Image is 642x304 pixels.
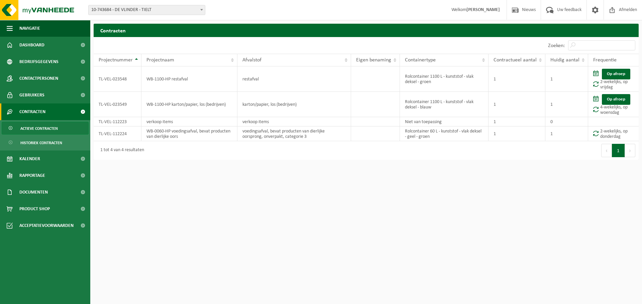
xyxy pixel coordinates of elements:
[545,92,588,117] td: 1
[141,66,237,92] td: WB-1100-HP restafval
[489,66,545,92] td: 1
[97,144,144,157] div: 1 tot 4 van 4 resultaten
[19,150,40,167] span: Kalender
[237,66,351,92] td: restafval
[94,66,141,92] td: TL-VEL-023548
[489,126,545,141] td: 1
[20,136,62,149] span: Historiek contracten
[545,126,588,141] td: 1
[588,92,639,117] td: 4-wekelijks, op woensdag
[2,122,89,134] a: Actieve contracten
[19,167,45,184] span: Rapportage
[94,24,639,37] h2: Contracten
[19,70,58,87] span: Contactpersonen
[242,57,261,63] span: Afvalstof
[19,201,50,217] span: Product Shop
[400,117,489,126] td: Niet van toepassing
[146,57,174,63] span: Projectnaam
[141,92,237,117] td: WB-1100-HP karton/papier, los (bedrijven)
[593,57,617,63] span: Frequentie
[19,217,74,234] span: Acceptatievoorwaarden
[602,69,630,79] a: Op afroep
[19,87,44,103] span: Gebruikers
[602,94,630,105] a: Op afroep
[545,117,588,126] td: 0
[494,57,537,63] span: Contractueel aantal
[19,20,40,37] span: Navigatie
[99,57,133,63] span: Projectnummer
[489,117,545,126] td: 1
[356,57,391,63] span: Eigen benaming
[19,37,44,53] span: Dashboard
[20,122,58,135] span: Actieve contracten
[588,126,639,141] td: 2-wekelijks, op donderdag
[19,103,45,120] span: Contracten
[588,66,639,92] td: 2-wekelijks, op vrijdag
[550,57,579,63] span: Huidig aantal
[548,43,565,48] label: Zoeken:
[400,126,489,141] td: Rolcontainer 60 L - kunststof - vlak deksel - geel - groen
[545,66,588,92] td: 1
[400,92,489,117] td: Rolcontainer 1100 L - kunststof - vlak deksel - blauw
[237,92,351,117] td: karton/papier, los (bedrijven)
[601,144,612,157] button: Previous
[400,66,489,92] td: Rolcontainer 1100 L - kunststof - vlak deksel - groen
[2,136,89,149] a: Historiek contracten
[237,117,351,126] td: verkoop items
[94,117,141,126] td: TL-VEL-112223
[88,5,205,15] span: 10-743684 - DE VLINDER - TIELT
[19,53,59,70] span: Bedrijfsgegevens
[19,184,48,201] span: Documenten
[612,144,625,157] button: 1
[141,126,237,141] td: WB-0060-HP voedingsafval, bevat producten van dierlijke oors
[89,5,205,15] span: 10-743684 - DE VLINDER - TIELT
[466,7,500,12] strong: [PERSON_NAME]
[141,117,237,126] td: verkoop items
[237,126,351,141] td: voedingsafval, bevat producten van dierlijke oorsprong, onverpakt, categorie 3
[405,57,436,63] span: Containertype
[625,144,635,157] button: Next
[94,92,141,117] td: TL-VEL-023549
[489,92,545,117] td: 1
[94,126,141,141] td: TL-VEL-112224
